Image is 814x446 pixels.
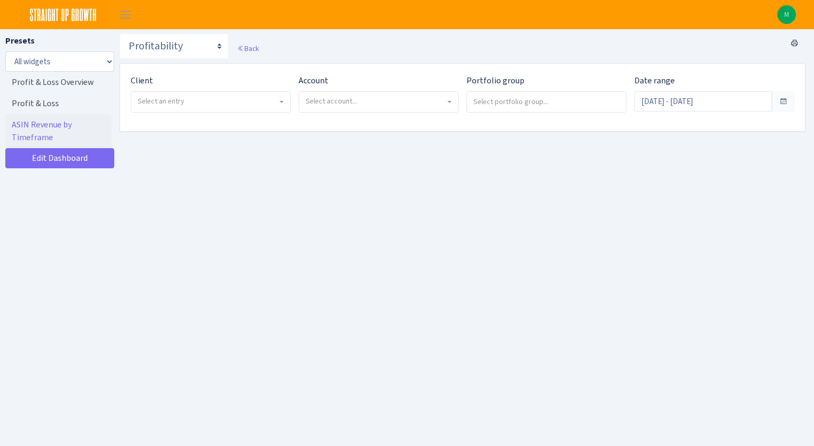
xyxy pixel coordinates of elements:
[306,96,357,106] span: Select account...
[112,6,139,23] button: Toggle navigation
[299,74,328,87] label: Account
[5,114,112,148] a: ASIN Revenue by Timeframe
[5,93,112,114] a: Profit & Loss
[5,72,112,93] a: Profit & Loss Overview
[131,74,153,87] label: Client
[467,74,524,87] label: Portfolio group
[777,5,796,24] img: Michael Sette
[634,74,675,87] label: Date range
[777,5,796,24] a: M
[138,96,184,106] span: Select an entry
[5,148,114,168] a: Edit Dashboard
[467,92,626,111] input: Select portfolio group...
[237,44,259,53] a: Back
[5,35,35,47] label: Presets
